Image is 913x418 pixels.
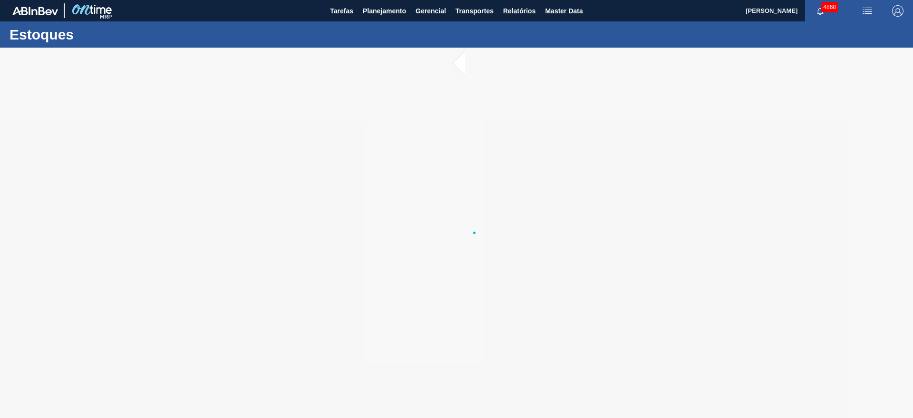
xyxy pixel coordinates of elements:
[503,5,535,17] span: Relatórios
[12,7,58,15] img: TNhmsLtSVTkK8tSr43FrP2fwEKptu5GPRR3wAAAABJRU5ErkJggg==
[363,5,406,17] span: Planejamento
[330,5,353,17] span: Tarefas
[545,5,583,17] span: Master Data
[892,5,903,17] img: Logout
[456,5,494,17] span: Transportes
[416,5,446,17] span: Gerencial
[821,2,838,12] span: 4868
[805,4,835,18] button: Notificações
[862,5,873,17] img: userActions
[10,29,178,40] h1: Estoques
